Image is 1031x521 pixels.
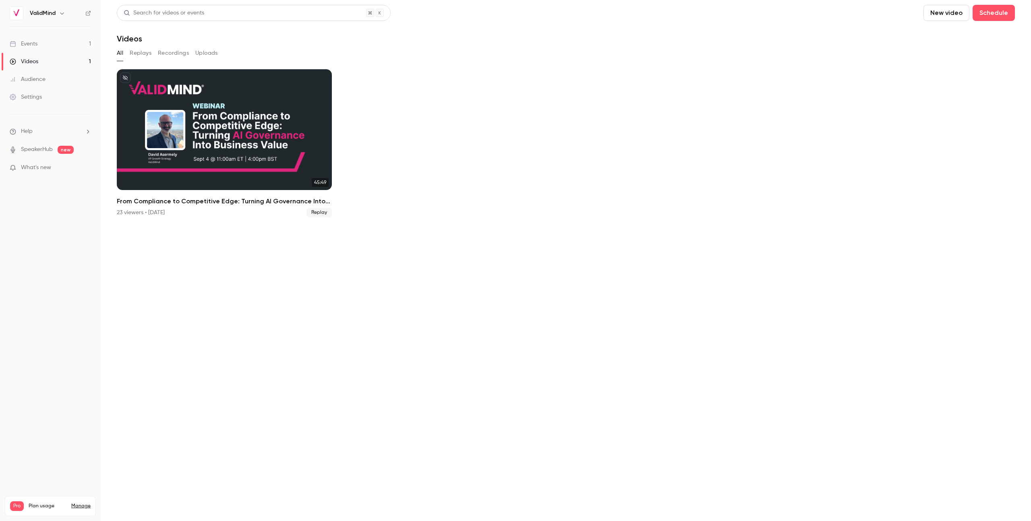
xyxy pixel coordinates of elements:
[21,127,33,136] span: Help
[10,7,23,20] img: ValidMind
[117,209,165,217] div: 23 viewers • [DATE]
[10,58,38,66] div: Videos
[117,47,123,60] button: All
[117,34,142,43] h1: Videos
[10,75,46,83] div: Audience
[195,47,218,60] button: Uploads
[117,69,332,217] li: From Compliance to Competitive Edge: Turning AI Governance Into Business Value
[117,5,1015,516] section: Videos
[10,127,91,136] li: help-dropdown-opener
[124,9,204,17] div: Search for videos or events
[81,164,91,172] iframe: Noticeable Trigger
[10,93,42,101] div: Settings
[58,146,74,154] span: new
[71,503,91,509] a: Manage
[117,69,332,217] a: 45:49From Compliance to Competitive Edge: Turning AI Governance Into Business Value23 viewers • [...
[30,9,56,17] h6: ValidMind
[973,5,1015,21] button: Schedule
[130,47,151,60] button: Replays
[306,208,332,217] span: Replay
[10,40,37,48] div: Events
[923,5,969,21] button: New video
[117,69,1015,217] ul: Videos
[117,196,332,206] h2: From Compliance to Competitive Edge: Turning AI Governance Into Business Value
[21,145,53,154] a: SpeakerHub
[21,163,51,172] span: What's new
[120,72,130,83] button: unpublished
[29,503,66,509] span: Plan usage
[312,178,329,187] span: 45:49
[10,501,24,511] span: Pro
[158,47,189,60] button: Recordings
